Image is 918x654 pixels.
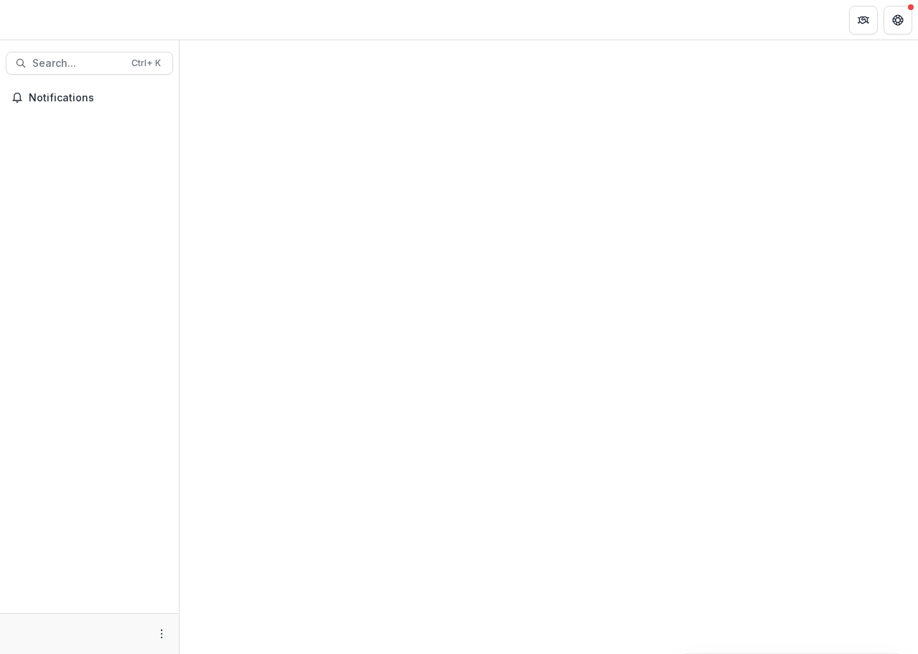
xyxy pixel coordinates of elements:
[32,57,123,70] span: Search...
[884,6,912,34] button: Get Help
[6,52,173,75] button: Search...
[129,55,164,71] div: Ctrl + K
[849,6,878,34] button: Partners
[29,92,167,104] span: Notifications
[153,625,170,643] button: More
[6,86,173,109] button: Notifications
[185,9,246,30] nav: breadcrumb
